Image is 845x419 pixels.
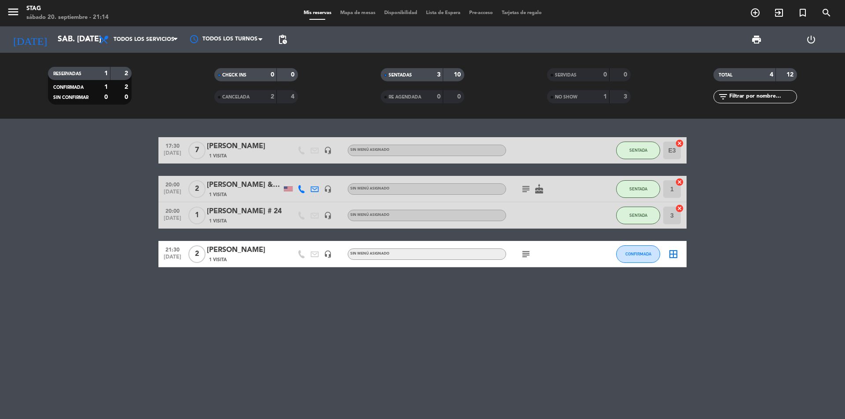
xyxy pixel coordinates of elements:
strong: 12 [786,72,795,78]
span: RE AGENDADA [389,95,421,99]
span: 17:30 [162,140,184,150]
button: SENTADA [616,207,660,224]
div: LOG OUT [784,26,838,53]
span: Todos los servicios [114,36,174,43]
span: Mis reservas [299,11,336,15]
i: menu [7,5,20,18]
i: cancel [675,139,684,148]
span: Disponibilidad [380,11,422,15]
strong: 2 [125,70,130,77]
span: TOTAL [719,73,732,77]
span: Lista de Espera [422,11,465,15]
i: filter_list [718,91,728,102]
strong: 0 [437,94,441,100]
input: Filtrar por nombre... [728,92,797,102]
span: SERVIDAS [555,73,577,77]
span: SENTADA [629,148,647,153]
button: SENTADA [616,142,660,159]
span: RESERVADAS [53,72,81,76]
strong: 3 [437,72,441,78]
span: 20:00 [162,205,184,215]
span: Tarjetas de regalo [497,11,546,15]
i: headset_mic [324,146,332,154]
i: cake [534,184,544,194]
i: search [821,7,832,18]
strong: 1 [104,84,108,90]
strong: 0 [603,72,607,78]
span: SIN CONFIRMAR [53,95,88,100]
button: CONFIRMADA [616,245,660,263]
span: print [751,34,762,45]
span: 7 [188,142,206,159]
span: Sin menú asignado [350,213,389,217]
span: 1 Visita [209,191,227,198]
strong: 0 [291,72,296,78]
i: arrow_drop_down [82,34,92,45]
span: 1 Visita [209,218,227,225]
span: Sin menú asignado [350,187,389,190]
span: Sin menú asignado [350,148,389,152]
i: power_settings_new [806,34,816,45]
i: border_all [668,249,679,259]
strong: 10 [454,72,463,78]
span: 1 [188,207,206,224]
span: [DATE] [162,215,184,226]
span: Mapa de mesas [336,11,380,15]
div: [PERSON_NAME] # 24 [207,206,282,217]
i: exit_to_app [774,7,784,18]
button: SENTADA [616,180,660,198]
span: 2 [188,245,206,263]
span: pending_actions [277,34,288,45]
i: add_circle_outline [750,7,760,18]
span: [DATE] [162,150,184,160]
span: Sin menú asignado [350,252,389,255]
i: [DATE] [7,30,53,49]
span: CONFIRMADA [53,85,84,90]
button: menu [7,5,20,22]
span: [DATE] [162,254,184,264]
i: headset_mic [324,211,332,219]
strong: 0 [125,94,130,100]
strong: 0 [104,94,108,100]
div: [PERSON_NAME] [207,141,282,152]
i: cancel [675,204,684,213]
strong: 2 [271,94,274,100]
span: CANCELADA [222,95,250,99]
span: 2 [188,180,206,198]
div: sábado 20. septiembre - 21:14 [26,13,109,22]
i: headset_mic [324,185,332,193]
span: NO SHOW [555,95,577,99]
span: 20:00 [162,179,184,189]
strong: 1 [104,70,108,77]
strong: 0 [624,72,629,78]
strong: 1 [603,94,607,100]
i: headset_mic [324,250,332,258]
span: CONFIRMADA [625,251,651,256]
span: CHECK INS [222,73,246,77]
span: 1 Visita [209,256,227,263]
i: subject [521,249,531,259]
div: [PERSON_NAME] [207,244,282,256]
span: SENTADA [629,213,647,218]
div: STAG [26,4,109,13]
span: 1 Visita [209,153,227,160]
span: SENTADAS [389,73,412,77]
span: SENTADA [629,186,647,191]
strong: 3 [624,94,629,100]
strong: 2 [125,84,130,90]
strong: 4 [291,94,296,100]
strong: 4 [770,72,773,78]
span: Pre-acceso [465,11,497,15]
i: turned_in_not [797,7,808,18]
span: [DATE] [162,189,184,199]
div: [PERSON_NAME] & [PERSON_NAME] [207,179,282,191]
strong: 0 [271,72,274,78]
i: cancel [675,178,684,186]
i: subject [521,184,531,194]
strong: 0 [457,94,463,100]
span: 21:30 [162,244,184,254]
